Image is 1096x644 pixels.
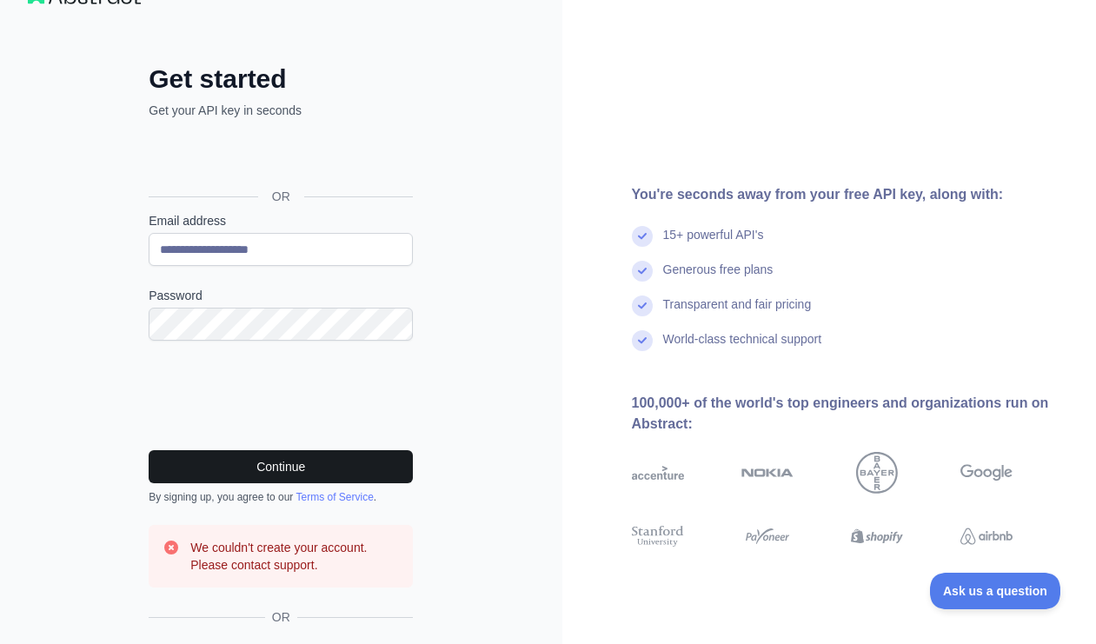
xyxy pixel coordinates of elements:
div: Transparent and fair pricing [663,295,812,330]
img: stanford university [632,523,684,549]
div: Generous free plans [663,261,774,295]
div: You're seconds away from your free API key, along with: [632,184,1069,205]
span: OR [258,188,304,205]
button: Continue [149,450,413,483]
span: OR [265,608,297,626]
iframe: Sign in with Google Button [140,138,418,176]
label: Password [149,287,413,304]
div: 100,000+ of the world's top engineers and organizations run on Abstract: [632,393,1069,435]
a: Terms of Service [296,491,373,503]
h2: Get started [149,63,413,95]
img: check mark [632,330,653,351]
h3: We couldn't create your account. Please contact support. [190,539,399,574]
img: airbnb [960,523,1013,549]
label: Email address [149,212,413,229]
div: 15+ powerful API's [663,226,764,261]
img: check mark [632,226,653,247]
div: World-class technical support [663,330,822,365]
img: google [960,452,1013,494]
img: bayer [856,452,898,494]
img: check mark [632,295,653,316]
img: shopify [851,523,903,549]
iframe: reCAPTCHA [149,362,413,429]
img: check mark [632,261,653,282]
iframe: Toggle Customer Support [930,573,1061,609]
img: payoneer [741,523,794,549]
div: By signing up, you agree to our . [149,490,413,504]
img: nokia [741,452,794,494]
img: accenture [632,452,684,494]
p: Get your API key in seconds [149,102,413,119]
